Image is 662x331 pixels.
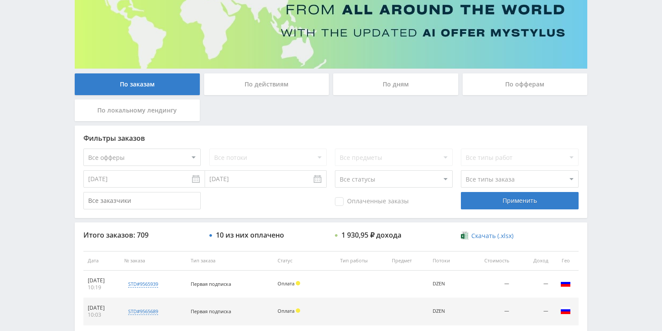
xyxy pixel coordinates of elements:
[466,251,513,271] th: Стоимость
[191,281,231,287] span: Первая подписка
[336,251,387,271] th: Тип работы
[428,251,466,271] th: Потоки
[83,231,201,239] div: Итого заказов: 709
[83,192,201,209] input: Все заказчики
[273,251,336,271] th: Статус
[128,281,158,288] div: std#9565939
[204,73,329,95] div: По действиям
[461,231,468,240] img: xlsx
[296,281,300,285] span: Холд
[335,197,409,206] span: Оплаченные заказы
[466,298,513,325] td: —
[513,251,553,271] th: Доход
[463,73,588,95] div: По офферам
[83,134,579,142] div: Фильтры заказов
[75,73,200,95] div: По заказам
[88,311,116,318] div: 10:03
[466,271,513,298] td: —
[513,298,553,325] td: —
[75,99,200,121] div: По локальному лендингу
[387,251,428,271] th: Предмет
[120,251,186,271] th: № заказа
[296,308,300,313] span: Холд
[128,308,158,315] div: std#9565689
[278,280,295,287] span: Оплата
[333,73,458,95] div: По дням
[88,284,116,291] div: 10:19
[560,278,571,288] img: rus.png
[513,271,553,298] td: —
[278,308,295,314] span: Оплата
[83,251,120,271] th: Дата
[433,308,461,314] div: DZEN
[553,251,579,271] th: Гео
[471,232,513,239] span: Скачать (.xlsx)
[191,308,231,314] span: Первая подписка
[461,232,513,240] a: Скачать (.xlsx)
[216,231,284,239] div: 10 из них оплачено
[186,251,273,271] th: Тип заказа
[433,281,461,287] div: DZEN
[88,277,116,284] div: [DATE]
[560,305,571,316] img: rus.png
[88,305,116,311] div: [DATE]
[461,192,578,209] div: Применить
[341,231,401,239] div: 1 930,95 ₽ дохода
